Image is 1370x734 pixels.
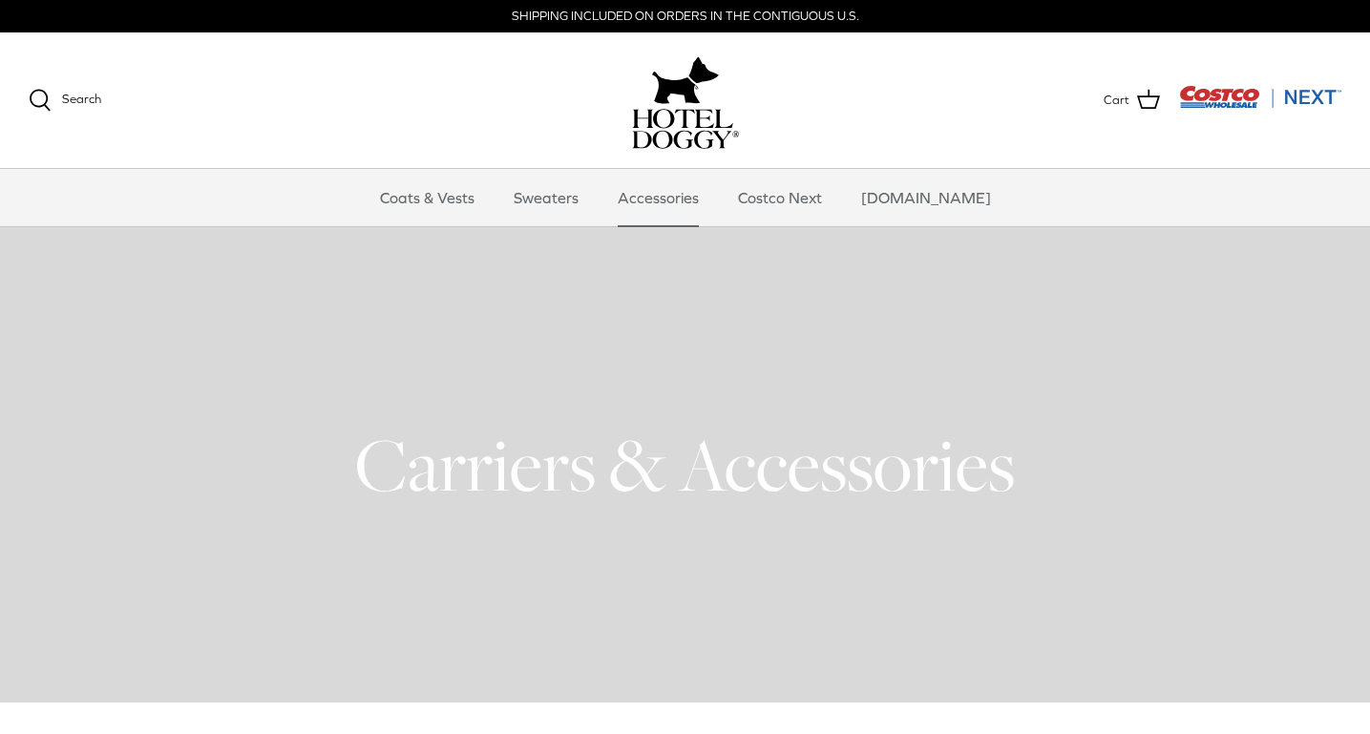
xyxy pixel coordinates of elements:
img: hoteldoggycom [632,109,739,149]
span: Cart [1104,91,1129,111]
img: Costco Next [1179,85,1341,109]
a: Cart [1104,88,1160,113]
a: Search [29,89,101,112]
h1: Carriers & Accessories [29,418,1341,512]
a: Costco Next [721,169,839,226]
a: Sweaters [496,169,596,226]
a: Accessories [601,169,716,226]
img: hoteldoggy.com [652,52,719,109]
a: Visit Costco Next [1179,97,1341,112]
span: Search [62,92,101,106]
a: hoteldoggy.com hoteldoggycom [632,52,739,149]
a: Coats & Vests [363,169,492,226]
a: [DOMAIN_NAME] [844,169,1008,226]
